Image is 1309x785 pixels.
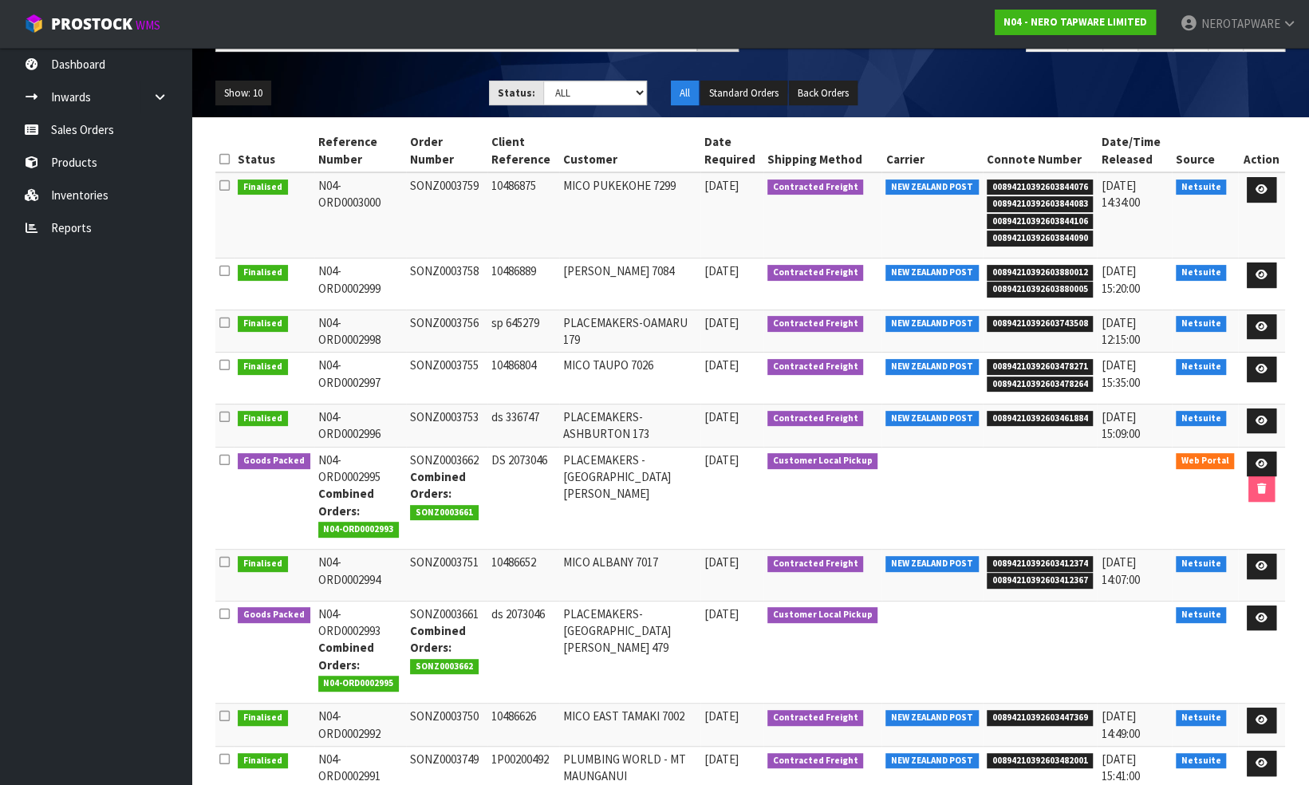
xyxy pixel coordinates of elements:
th: Action [1238,129,1285,172]
span: Finalised [238,753,288,769]
td: N04-ORD0002994 [314,550,407,601]
strong: N04 - NERO TAPWARE LIMITED [1003,15,1147,29]
span: Netsuite [1176,316,1227,332]
th: Order Number [406,129,487,172]
span: [DATE] [704,606,739,621]
td: PLACEMAKERS-[GEOGRAPHIC_DATA][PERSON_NAME] 479 [559,601,700,704]
span: 00894210392603412367 [987,573,1094,589]
span: Contracted Freight [767,179,864,195]
span: [DATE] [704,178,739,193]
th: Reference Number [314,129,407,172]
span: N04-ORD0002993 [318,522,400,538]
span: [DATE] 14:07:00 [1101,554,1139,586]
td: 10486804 [487,353,559,404]
span: [DATE] [704,452,739,467]
td: SONZ0003758 [406,258,487,310]
td: SONZ0003661 [406,601,487,704]
span: NEW ZEALAND POST [885,179,979,195]
span: [DATE] 14:34:00 [1101,178,1139,210]
span: 00894210392603880005 [987,282,1094,298]
td: DS 2073046 [487,447,559,550]
span: 00894210392603844106 [987,214,1094,230]
span: SONZ0003662 [410,659,479,675]
span: NEW ZEALAND POST [885,753,979,769]
span: [DATE] 15:41:00 [1101,751,1139,783]
span: NEW ZEALAND POST [885,710,979,726]
td: SONZ0003750 [406,704,487,747]
span: Finalised [238,179,288,195]
td: 10486652 [487,550,559,601]
strong: Combined Orders: [410,623,466,655]
span: [DATE] [704,357,739,373]
span: Netsuite [1176,179,1227,195]
span: Contracted Freight [767,411,864,427]
td: N04-ORD0002999 [314,258,407,310]
td: PLACEMAKERS-ASHBURTON 173 [559,404,700,447]
span: 00894210392603844090 [987,231,1094,247]
span: Contracted Freight [767,359,864,375]
td: N04-ORD0002992 [314,704,407,747]
span: 00894210392603844076 [987,179,1094,195]
th: Date Required [700,129,763,172]
th: Customer [559,129,700,172]
th: Status [234,129,314,172]
span: NEW ZEALAND POST [885,359,979,375]
span: [DATE] 12:15:00 [1101,315,1139,347]
span: [DATE] 15:35:00 [1101,357,1139,389]
td: 10486889 [487,258,559,310]
span: 00894210392603447369 [987,710,1094,726]
span: [DATE] [704,409,739,424]
span: Netsuite [1176,556,1227,572]
span: Customer Local Pickup [767,453,878,469]
span: [DATE] [704,751,739,767]
td: PLACEMAKERS - [GEOGRAPHIC_DATA][PERSON_NAME] [559,447,700,550]
td: ds 2073046 [487,601,559,704]
span: NEW ZEALAND POST [885,316,979,332]
strong: Combined Orders: [318,486,374,518]
span: ProStock [51,14,132,34]
span: SONZ0003661 [410,505,479,521]
th: Carrier [881,129,983,172]
button: Back Orders [789,81,858,106]
td: MICO EAST TAMAKI 7002 [559,704,700,747]
img: cube-alt.png [24,14,44,34]
span: Netsuite [1176,359,1227,375]
span: [DATE] 15:09:00 [1101,409,1139,441]
button: Standard Orders [700,81,787,106]
span: Netsuite [1176,607,1227,623]
span: Contracted Freight [767,753,864,769]
span: Finalised [238,265,288,281]
span: Finalised [238,411,288,427]
span: 00894210392603880012 [987,265,1094,281]
th: Date/Time Released [1097,129,1171,172]
td: MICO TAUPO 7026 [559,353,700,404]
th: Connote Number [983,129,1098,172]
button: All [671,81,699,106]
td: MICO ALBANY 7017 [559,550,700,601]
td: SONZ0003755 [406,353,487,404]
span: Goods Packed [238,453,310,469]
th: Source [1172,129,1239,172]
td: PLACEMAKERS-OAMARU 179 [559,310,700,353]
span: 00894210392603478264 [987,377,1094,392]
td: N04-ORD0002996 [314,404,407,447]
span: [DATE] 14:49:00 [1101,708,1139,740]
td: 10486875 [487,172,559,258]
span: 00894210392603478271 [987,359,1094,375]
span: 00894210392603461884 [987,411,1094,427]
span: Customer Local Pickup [767,607,878,623]
span: N04-ORD0002995 [318,676,400,692]
td: N04-ORD0002995 [314,447,407,550]
span: 00894210392603482001 [987,753,1094,769]
span: NEW ZEALAND POST [885,265,979,281]
td: [PERSON_NAME] 7084 [559,258,700,310]
span: Contracted Freight [767,710,864,726]
span: Contracted Freight [767,265,864,281]
span: Netsuite [1176,265,1227,281]
span: [DATE] [704,708,739,724]
td: SONZ0003756 [406,310,487,353]
td: N04-ORD0002997 [314,353,407,404]
th: Shipping Method [763,129,882,172]
span: Netsuite [1176,710,1227,726]
td: SONZ0003662 [406,447,487,550]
